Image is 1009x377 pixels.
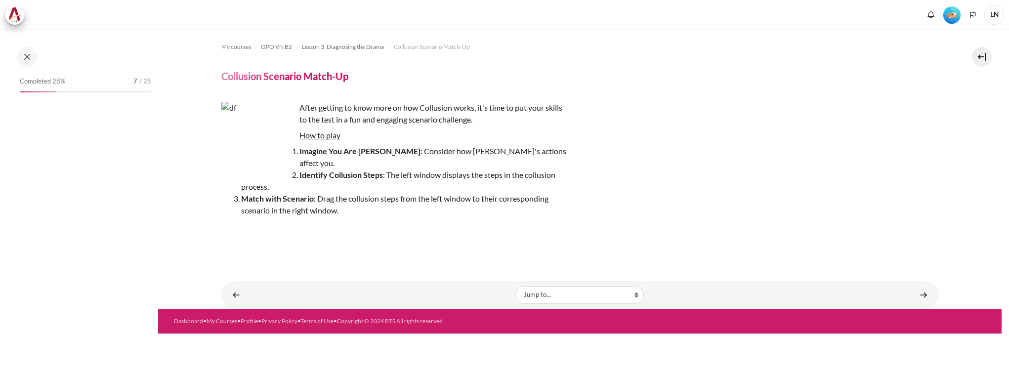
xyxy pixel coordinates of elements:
[337,317,443,325] a: Copyright © 2024 BTS All rights reserved
[221,102,295,176] img: df
[394,41,470,53] a: Collusion Scenario Match-Up
[302,42,384,51] span: Lesson 3: Diagnosing the Drama
[241,193,567,216] li: : Drag the collusion steps from the left window to their corresponding scenario in the right window.
[226,285,246,304] a: ◄ Lesson 3 Summary
[299,130,340,140] u: How to play
[139,77,151,86] span: / 25
[261,317,297,325] a: Privacy Policy
[221,41,251,53] a: My courses
[302,41,384,53] a: Lesson 3: Diagnosing the Drama
[221,102,567,126] p: After getting to know more on how Collusion works, it's time to put your skills to the test in a ...
[299,170,383,179] strong: Identify Collusion Steps
[221,39,939,55] nav: Navigation bar
[943,5,961,24] div: Level #2
[241,145,567,169] li: : Consider how [PERSON_NAME]'s actions affect you.
[207,317,237,325] a: My Courses
[300,317,334,325] a: Terms of Use
[261,42,292,51] span: OPO VN B2
[20,77,65,86] span: Completed 28%
[8,7,22,22] img: Architeck
[299,146,420,156] strong: Imagine You Are [PERSON_NAME]
[241,169,567,193] li: : The left window displays the steps in the collusion process.
[984,5,1004,25] a: User menu
[984,5,1004,25] span: LN
[394,42,470,51] span: Collusion Scenario Match-Up
[241,194,314,203] strong: Match with Scenario
[261,41,292,53] a: OPO VN B2
[966,7,980,22] button: Languages
[924,7,938,22] div: Show notification window with no new notifications
[939,5,965,24] a: Level #2
[221,70,348,83] h4: Collusion Scenario Match-Up
[174,317,203,325] a: Dashboard
[174,317,628,326] div: • • • • •
[914,285,933,304] a: Lesson 3 STAR Application ►
[158,29,1002,309] section: Content
[221,42,251,51] span: My courses
[133,77,137,86] span: 7
[241,317,258,325] a: Profile
[20,91,56,92] div: 28%
[5,5,30,25] a: Architeck Architeck
[943,6,961,24] img: Level #2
